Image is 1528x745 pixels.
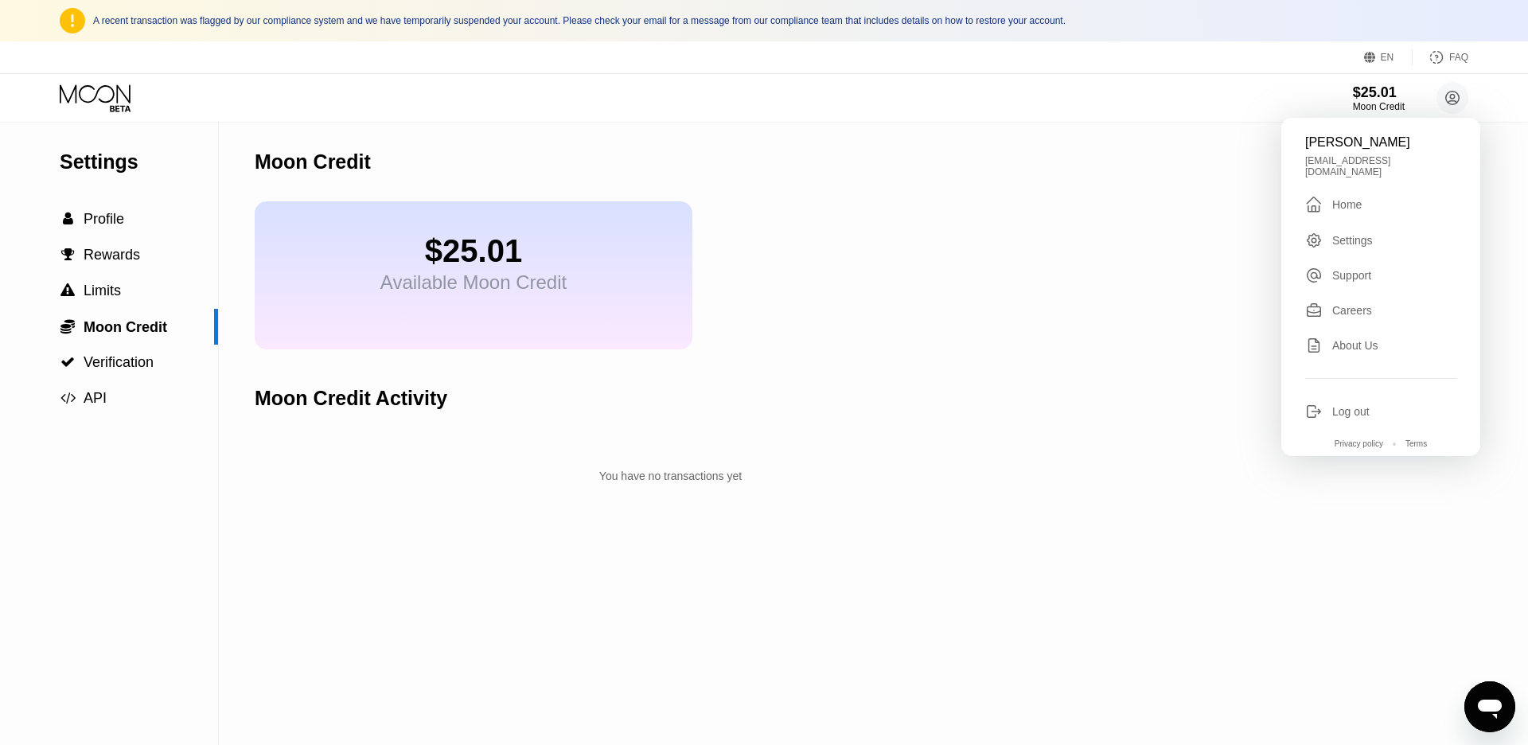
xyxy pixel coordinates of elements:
div: Log out [1332,405,1370,418]
div: EN [1381,52,1394,63]
div: Moon Credit Activity [255,387,447,410]
div: $25.01 [1353,84,1405,101]
span: Moon Credit [84,319,167,335]
span:  [63,212,73,226]
div: You have no transactions yet [255,462,1086,490]
div: Log out [1305,403,1456,420]
div:  [60,283,76,298]
span:  [60,355,75,369]
div: Available Moon Credit [380,271,567,294]
div: Support [1332,269,1371,282]
div: [EMAIL_ADDRESS][DOMAIN_NAME] [1305,155,1456,177]
div: Moon Credit [255,150,371,174]
span: Verification [84,354,154,370]
div: Home [1305,195,1456,214]
div: Terms [1405,439,1427,448]
div: Privacy policy [1335,439,1383,448]
div: About Us [1305,337,1456,354]
div:  [60,318,76,334]
span:  [61,248,75,262]
div: Careers [1332,304,1372,317]
div: [PERSON_NAME] [1305,135,1456,150]
div:  [60,391,76,405]
div: $25.01Moon Credit [1353,84,1405,112]
div: FAQ [1449,52,1468,63]
span:  [60,318,75,334]
span: Limits [84,283,121,298]
span:  [60,391,76,405]
div: Careers [1305,302,1456,319]
div: Settings [1305,232,1456,249]
span: Profile [84,211,124,227]
div: About Us [1332,339,1378,352]
div:  [60,355,76,369]
div: Settings [1332,234,1373,247]
div: Home [1332,198,1362,211]
div:  [1305,195,1323,214]
span: Rewards [84,247,140,263]
div: Moon Credit [1353,101,1405,112]
div: A recent transaction was flagged by our compliance system and we have temporarily suspended your ... [93,15,1468,26]
div: $25.01 [380,233,567,269]
span:  [60,283,75,298]
span: API [84,390,107,406]
iframe: Button to launch messaging window [1464,681,1515,732]
div: FAQ [1413,49,1468,65]
div: Support [1305,267,1456,284]
div: EN [1364,49,1413,65]
div:  [60,248,76,262]
div: Settings [60,150,218,174]
div:  [60,212,76,226]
